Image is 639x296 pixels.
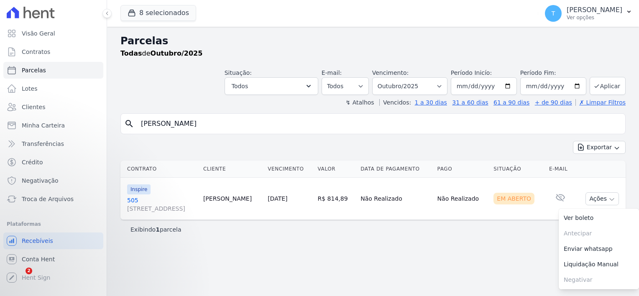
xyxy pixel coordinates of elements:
[452,99,488,106] a: 31 a 60 dias
[268,195,287,202] a: [DATE]
[559,210,639,226] a: Ver boleto
[520,69,586,77] label: Período Fim:
[451,69,492,76] label: Período Inicío:
[322,69,342,76] label: E-mail:
[22,84,38,93] span: Lotes
[6,215,174,273] iframe: Intercom notifications mensagem
[3,251,103,268] a: Conta Hent
[120,161,200,178] th: Contrato
[151,49,203,57] strong: Outubro/2025
[3,154,103,171] a: Crédito
[590,77,626,95] button: Aplicar
[3,232,103,249] a: Recebíveis
[3,43,103,60] a: Contratos
[22,158,43,166] span: Crédito
[264,161,314,178] th: Vencimento
[120,48,202,59] p: de
[200,161,264,178] th: Cliente
[490,161,546,178] th: Situação
[120,49,142,57] strong: Todas
[372,69,409,76] label: Vencimento:
[22,103,45,111] span: Clientes
[124,119,134,129] i: search
[22,121,65,130] span: Minha Carteira
[3,117,103,134] a: Minha Carteira
[22,176,59,185] span: Negativação
[434,161,491,178] th: Pago
[3,172,103,189] a: Negativação
[232,81,248,91] span: Todos
[314,178,358,220] td: R$ 814,89
[379,99,411,106] label: Vencidos:
[345,99,374,106] label: ↯ Atalhos
[200,178,264,220] td: [PERSON_NAME]
[434,178,491,220] td: Não Realizado
[567,14,622,21] p: Ver opções
[573,141,626,154] button: Exportar
[22,48,50,56] span: Contratos
[22,195,74,203] span: Troca de Arquivos
[552,10,555,16] span: T
[127,196,197,213] a: 505[STREET_ADDRESS]
[538,2,639,25] button: T [PERSON_NAME] Ver opções
[225,69,252,76] label: Situação:
[493,99,529,106] a: 61 a 90 dias
[567,6,622,14] p: [PERSON_NAME]
[314,161,358,178] th: Valor
[3,135,103,152] a: Transferências
[127,204,197,213] span: [STREET_ADDRESS]
[493,193,534,204] div: Em Aberto
[22,29,55,38] span: Visão Geral
[575,99,626,106] a: ✗ Limpar Filtros
[3,62,103,79] a: Parcelas
[3,25,103,42] a: Visão Geral
[225,77,318,95] button: Todos
[26,268,32,274] span: 2
[3,80,103,97] a: Lotes
[8,268,28,288] iframe: Intercom live chat
[585,192,619,205] button: Ações
[22,140,64,148] span: Transferências
[120,5,196,21] button: 8 selecionados
[357,178,434,220] td: Não Realizado
[22,66,46,74] span: Parcelas
[535,99,572,106] a: + de 90 dias
[127,184,151,194] span: Inspire
[357,161,434,178] th: Data de Pagamento
[136,115,622,132] input: Buscar por nome do lote ou do cliente
[546,161,575,178] th: E-mail
[415,99,447,106] a: 1 a 30 dias
[3,99,103,115] a: Clientes
[120,33,626,48] h2: Parcelas
[3,191,103,207] a: Troca de Arquivos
